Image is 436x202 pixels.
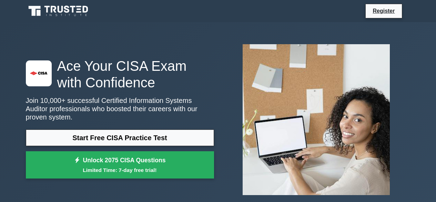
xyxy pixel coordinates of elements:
[34,166,205,174] small: Limited Time: 7-day free trial!
[368,7,399,15] a: Register
[26,129,214,146] a: Start Free CISA Practice Test
[26,58,214,91] h1: Ace Your CISA Exam with Confidence
[26,96,214,121] p: Join 10,000+ successful Certified Information Systems Auditor professionals who boosted their car...
[26,151,214,179] a: Unlock 2075 CISA QuestionsLimited Time: 7-day free trial!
